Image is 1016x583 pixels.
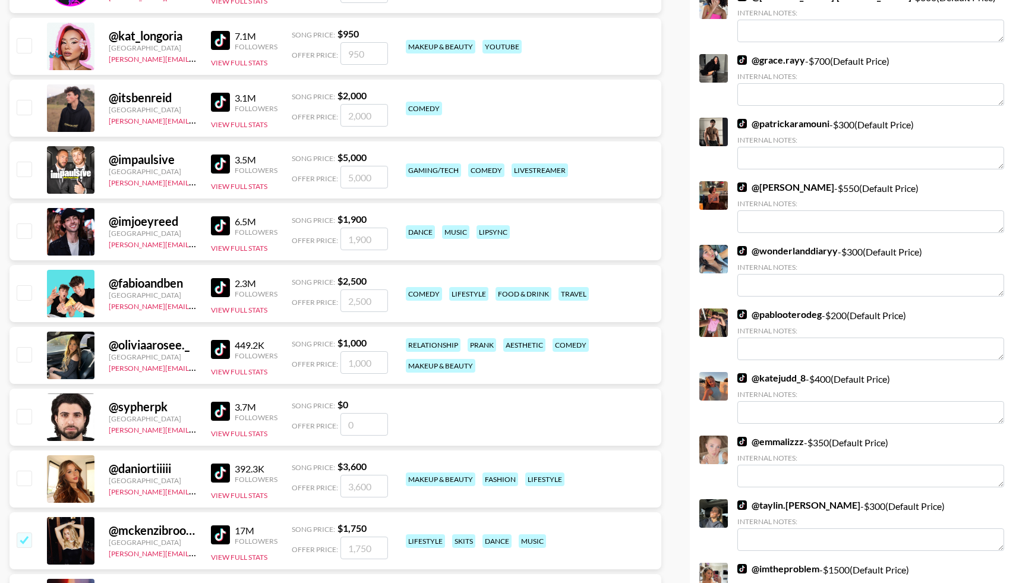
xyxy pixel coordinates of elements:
a: @[PERSON_NAME] [737,181,834,193]
div: Internal Notes: [737,199,1004,208]
div: youtube [482,40,522,53]
a: @pablooterodeg [737,308,822,320]
div: makeup & beauty [406,40,475,53]
a: [PERSON_NAME][EMAIL_ADDRESS][DOMAIN_NAME] [109,423,285,434]
a: [PERSON_NAME][EMAIL_ADDRESS][DOMAIN_NAME] [109,300,285,311]
div: [GEOGRAPHIC_DATA] [109,105,197,114]
div: travel [559,287,589,301]
span: Song Price: [292,216,335,225]
div: [GEOGRAPHIC_DATA] [109,43,197,52]
img: TikTok [211,402,230,421]
div: lifestyle [406,534,445,548]
div: dance [482,534,512,548]
span: Offer Price: [292,298,338,307]
div: music [519,534,546,548]
div: 2.3M [235,278,277,289]
div: 6.5M [235,216,277,228]
div: comedy [406,102,442,115]
img: TikTok [211,31,230,50]
img: TikTok [737,373,747,383]
img: TikTok [737,564,747,573]
span: Song Price: [292,463,335,472]
div: fashion [482,472,518,486]
div: Internal Notes: [737,135,1004,144]
img: TikTok [211,525,230,544]
button: View Full Stats [211,120,267,129]
div: [GEOGRAPHIC_DATA] [109,229,197,238]
span: Song Price: [292,525,335,534]
div: Followers [235,104,277,113]
img: TikTok [737,310,747,319]
div: Internal Notes: [737,390,1004,399]
div: Followers [235,228,277,237]
img: TikTok [211,155,230,174]
button: View Full Stats [211,244,267,253]
input: 1,750 [340,537,388,559]
div: Internal Notes: [737,8,1004,17]
div: Followers [235,289,277,298]
div: 7.1M [235,30,277,42]
strong: $ 1,900 [337,213,367,225]
div: [GEOGRAPHIC_DATA] [109,167,197,176]
img: TikTok [737,55,747,65]
span: Offer Price: [292,360,338,368]
div: lipsync [477,225,510,239]
div: 3.5M [235,154,277,166]
span: Song Price: [292,92,335,101]
div: [GEOGRAPHIC_DATA] [109,476,197,485]
input: 950 [340,42,388,65]
input: 1,000 [340,351,388,374]
div: @ fabioandben [109,276,197,291]
div: [GEOGRAPHIC_DATA] [109,352,197,361]
div: 3.7M [235,401,277,413]
strong: $ 2,000 [337,90,367,101]
input: 2,500 [340,289,388,312]
input: 2,000 [340,104,388,127]
div: Internal Notes: [737,263,1004,272]
span: Offer Price: [292,51,338,59]
div: gaming/tech [406,163,461,177]
div: Internal Notes: [737,453,1004,462]
div: - $ 400 (Default Price) [737,372,1004,424]
div: @ impaulsive [109,152,197,167]
a: @wonderlanddiaryy [737,245,838,257]
span: Song Price: [292,30,335,39]
button: View Full Stats [211,58,267,67]
span: Offer Price: [292,112,338,121]
div: [GEOGRAPHIC_DATA] [109,414,197,423]
img: TikTok [211,216,230,235]
a: [PERSON_NAME][EMAIL_ADDRESS][DOMAIN_NAME] [109,547,285,558]
a: [PERSON_NAME][EMAIL_ADDRESS][DOMAIN_NAME] [109,176,285,187]
div: @ oliviaarosee._ [109,338,197,352]
span: Offer Price: [292,483,338,492]
strong: $ 0 [337,399,348,410]
div: - $ 300 (Default Price) [737,245,1004,297]
a: [PERSON_NAME][EMAIL_ADDRESS][DOMAIN_NAME] [109,485,285,496]
strong: $ 1,750 [337,522,367,534]
a: @emmalizzz [737,436,804,448]
a: [PERSON_NAME][EMAIL_ADDRESS][DOMAIN_NAME] [109,238,285,249]
button: View Full Stats [211,305,267,314]
img: TikTok [737,182,747,192]
div: @ mckenzibrooke [109,523,197,538]
div: music [442,225,469,239]
div: aesthetic [503,338,545,352]
a: @patrickaramouni [737,118,829,130]
div: - $ 550 (Default Price) [737,181,1004,233]
img: TikTok [211,93,230,112]
div: lifestyle [449,287,488,301]
input: 1,900 [340,228,388,250]
div: 392.3K [235,463,277,475]
strong: $ 950 [337,28,359,39]
div: @ sypherpk [109,399,197,414]
div: makeup & beauty [406,359,475,373]
a: @imtheproblem [737,563,819,575]
div: Followers [235,475,277,484]
div: Followers [235,42,277,51]
a: [PERSON_NAME][EMAIL_ADDRESS][DOMAIN_NAME] [109,52,285,64]
img: TikTok [737,119,747,128]
div: Internal Notes: [737,72,1004,81]
img: TikTok [211,464,230,483]
div: comedy [468,163,504,177]
button: View Full Stats [211,553,267,562]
